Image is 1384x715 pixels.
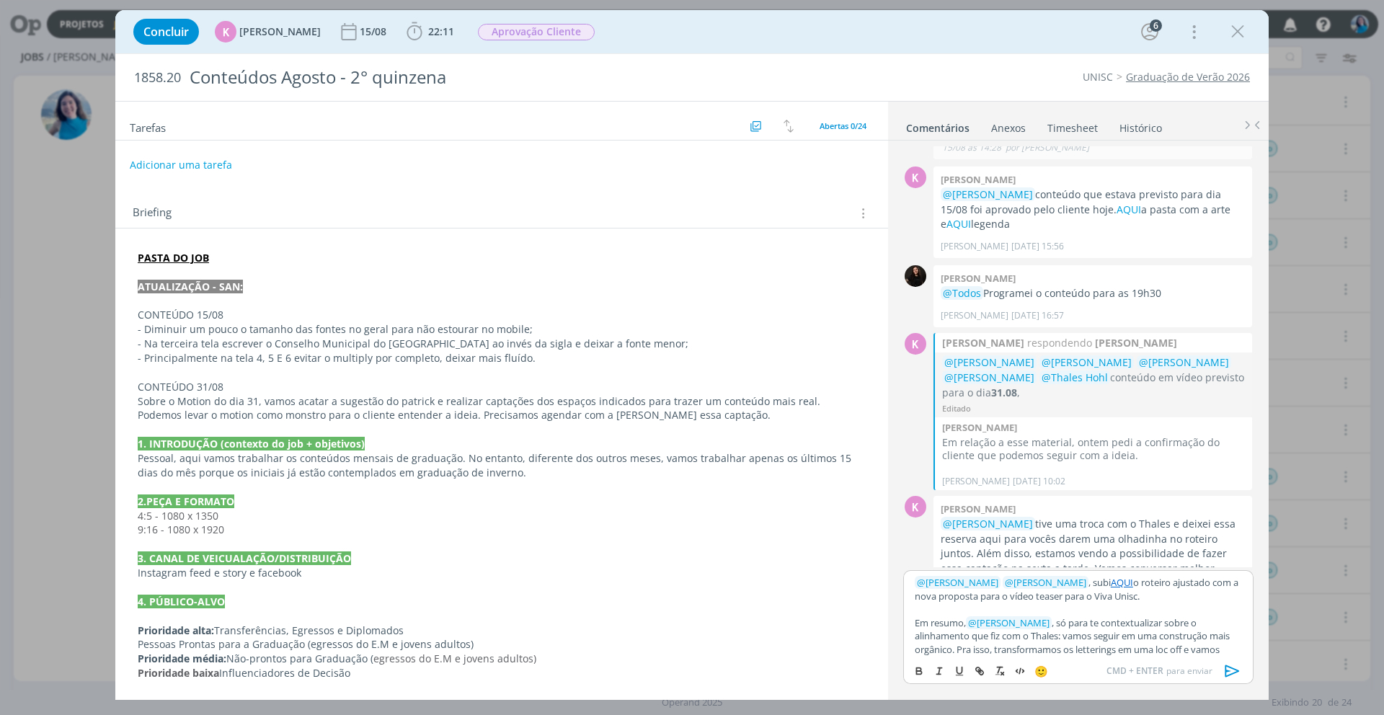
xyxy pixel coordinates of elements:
strong: Prioridade média: [138,652,226,665]
strong: Prioridade baixa [138,666,219,680]
span: respondendo [1024,335,1095,350]
span: egressos do E.M e jovens adultos) [373,652,536,665]
span: 22:11 [428,25,454,38]
strong: 1. INTRODUÇÃO (contexto do job + objetivos) [138,437,365,450]
div: Anexos [991,121,1026,136]
img: arrow-down-up.svg [784,120,794,133]
p: Sobre o Motion do dia 31, vamos acatar a sugestão do patrick e realizar captações dos espaços ind... [138,394,866,423]
a: UNISC [1083,70,1113,84]
span: @[PERSON_NAME] [944,355,1034,369]
strong: 31.08 [991,386,1017,399]
div: @@1099413@@ @@1096106@@ @@1047192@@ @@1052021@@ @@945715@@ conteúdo em vídeo previsto para o dia ... [942,355,1245,400]
b: [PERSON_NAME] [941,173,1016,186]
strong: 3. CANAL DE VEICUALAÇÃO/DISTRIBUIÇÃO [138,551,351,565]
strong: 4. PÚBLICO-ALVO [138,595,225,608]
span: [PERSON_NAME] [1005,576,1086,589]
p: Influenciadores de Decisão [138,666,866,680]
span: @ [968,616,977,629]
a: AQUI [1111,576,1133,589]
a: Timesheet [1047,115,1099,136]
span: 4:5 - 1080 x 1350 [138,509,218,523]
p: Transferências, Egressos e Diplomados [138,623,866,638]
span: @[PERSON_NAME] [1042,355,1132,369]
div: Conteúdos Agosto - 2° quinzena [184,60,779,95]
p: - Principalmente na tela 4, 5 E 6 evitar o multiply por completo, deixar mais fluído. [138,351,866,365]
p: Em resumo, , só para te contextualizar sobre o alinhamento que fiz com o Thales: vamos seguir em ... [915,616,1242,683]
div: K [905,333,926,355]
a: PASTA DO JOB [138,251,209,265]
span: @[PERSON_NAME] [943,187,1033,201]
b: [PERSON_NAME] [941,272,1016,285]
span: Abertas 0/24 [820,120,866,131]
span: [PERSON_NAME] [968,616,1050,629]
button: Concluir [133,19,199,45]
p: Instagram feed e story e facebook [138,566,866,580]
p: Em relação a esse material, ontem pedi a confirmação do cliente que podemos seguir com a ideia. [942,436,1245,462]
span: @[PERSON_NAME] [944,370,1034,384]
p: conteúdo em vídeo previsto para o dia , [942,355,1245,400]
p: CONTEÚDO 31/08 [138,380,866,394]
span: @ [917,576,926,589]
div: 15/08 [360,27,389,37]
span: Tarefas [130,117,166,135]
p: Pessoas Prontas para a Graduação (egressos do E.M e jovens adultos) [138,637,866,652]
div: dialog [115,10,1269,700]
b: [PERSON_NAME] [941,502,1016,515]
span: para enviar [1106,665,1212,678]
strong: [PERSON_NAME] [1095,335,1177,350]
a: Histórico [1119,115,1163,136]
strong: Prioridade alta: [138,623,214,637]
span: 1858.20 [134,70,181,86]
span: Concluir [143,26,189,37]
strong: ATUALIZAÇÃO - SAN: [138,280,243,293]
p: conteúdo que estava previsto para dia 15/08 foi aprovado pelo cliente hoje. a pasta com a arte e ... [941,187,1245,231]
button: 🙂 [1031,662,1051,680]
p: [PERSON_NAME] [941,309,1008,322]
span: [PERSON_NAME] [917,576,998,589]
span: [DATE] 15:56 [1011,240,1064,253]
div: K [905,166,926,188]
span: [PERSON_NAME] [239,27,321,37]
b: [PERSON_NAME] [942,421,1017,434]
span: CMD + ENTER [1106,665,1166,678]
a: Comentários [905,115,970,136]
p: - Diminuir um pouco o tamanho das fontes no geral para não estourar no mobile; [138,322,866,337]
span: 15/08 às 14:28 [942,141,1001,154]
span: @Todos [943,286,981,300]
p: Não-prontos para Graduação ( [138,652,866,666]
button: 22:11 [403,20,458,43]
a: AQUI [946,217,971,231]
p: CONTEÚDO 15/08 [138,308,866,322]
p: , subi o roteiro ajustado com a nova proposta para o vídeo teaser para o Viva Unisc. [915,576,1242,603]
span: Briefing [133,204,172,223]
strong: 2.PEÇA E FORMATO [138,494,234,508]
p: [PERSON_NAME] [941,240,1008,253]
p: - Na terceira tela escrever o Conselho Municipal do [GEOGRAPHIC_DATA] ao invés da sigla e deixar ... [138,337,866,351]
span: Aprovação Cliente [478,24,595,40]
div: 6 [1150,19,1162,32]
span: 🙂 [1034,664,1048,678]
button: Adicionar uma tarefa [129,152,233,178]
img: S [905,265,926,287]
p: Programei o conteúdo para as 19h30 [941,286,1245,301]
button: K[PERSON_NAME] [215,21,321,43]
span: @Thales Hohl [1042,370,1108,384]
span: [DATE] 10:02 [1013,475,1065,488]
span: Editado [942,403,971,414]
p: Pessoal, aqui vamos trabalhar os conteúdos mensais de graduação. No entanto, diferente dos outros... [138,451,866,480]
div: K [215,21,236,43]
span: @[PERSON_NAME] [1139,355,1229,369]
a: Graduação de Verão 2026 [1126,70,1250,84]
strong: [PERSON_NAME] [942,335,1024,350]
p: tive uma troca com o Thales e deixei essa reserva aqui para vocês darem uma olhadinha no roteiro ... [941,517,1245,590]
a: AQUI [1117,203,1141,216]
span: @[PERSON_NAME] [943,517,1033,530]
span: por [PERSON_NAME] [1006,141,1089,154]
button: 6 [1138,20,1161,43]
span: 9:16 - 1080 x 1920 [138,523,227,536]
span: [DATE] 16:57 [1011,309,1064,322]
p: [PERSON_NAME] [942,475,1010,488]
button: Aprovação Cliente [477,23,595,41]
div: K [905,496,926,518]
